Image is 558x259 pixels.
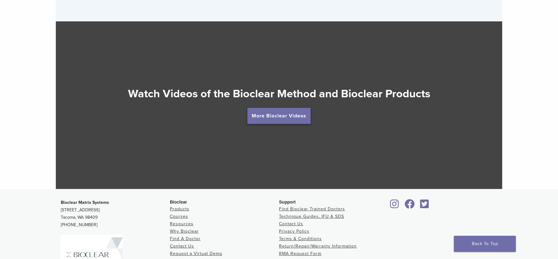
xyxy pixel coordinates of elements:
a: Bioclear [418,203,431,209]
a: Bioclear [388,203,401,209]
a: Return/Repair/Warranty Information [279,244,357,249]
a: Bioclear [402,203,417,209]
a: Request a Virtual Demo [170,251,222,256]
a: Find Bioclear Trained Doctors [279,206,345,212]
a: Courses [170,214,188,219]
a: Resources [170,221,193,226]
span: Support [279,200,296,204]
a: Contact Us [170,244,194,249]
a: Contact Us [279,221,303,226]
a: Technique Guides, IFU & SDS [279,214,344,219]
a: Products [170,206,189,212]
a: Why Bioclear [170,229,199,234]
a: More Bioclear Videos [247,108,311,124]
a: RMA Request Form [279,251,321,256]
span: Bioclear [170,200,187,204]
a: Privacy Policy [279,229,309,234]
a: Terms & Conditions [279,236,322,241]
a: Back To Top [454,236,516,252]
p: [STREET_ADDRESS] Tacoma, WA 98409 [PHONE_NUMBER] [61,199,170,229]
h2: Watch Videos of the Bioclear Method and Bioclear Products [56,86,502,101]
strong: Bioclear Matrix Systems [61,200,109,205]
a: Find A Doctor [170,236,201,241]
